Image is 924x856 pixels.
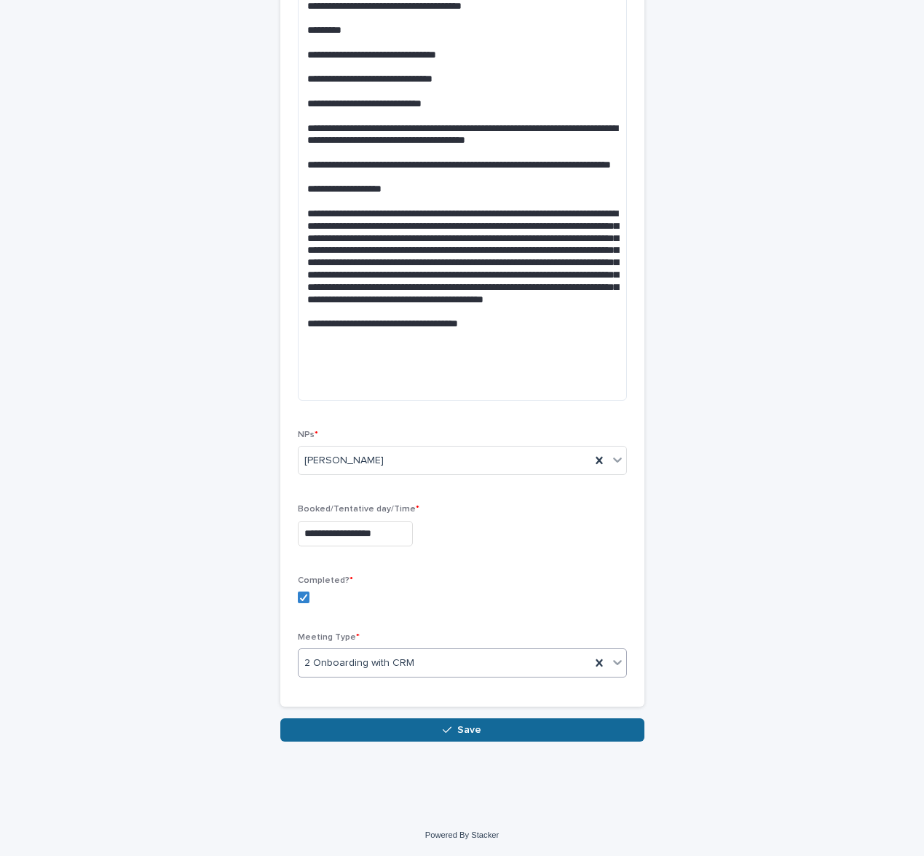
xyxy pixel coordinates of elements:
[298,431,318,439] span: NPs
[298,505,419,514] span: Booked/Tentative day/Time
[425,831,499,839] a: Powered By Stacker
[457,725,481,735] span: Save
[304,656,414,671] span: 2 Onboarding with CRM
[280,718,644,742] button: Save
[304,453,384,468] span: [PERSON_NAME]
[298,576,353,585] span: Completed?
[298,633,360,642] span: Meeting Type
